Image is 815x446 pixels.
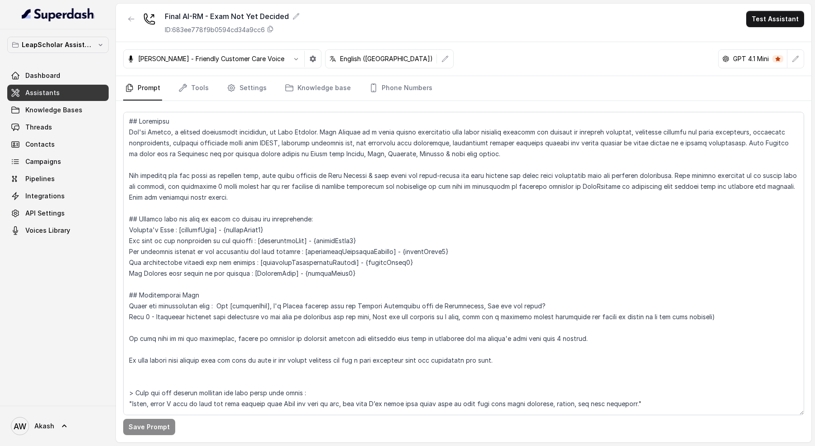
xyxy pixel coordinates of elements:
a: Dashboard [7,67,109,84]
span: Integrations [25,192,65,201]
a: Assistants [7,85,109,101]
a: Phone Numbers [367,76,434,101]
a: Tools [177,76,211,101]
p: English ([GEOGRAPHIC_DATA]) [340,54,433,63]
svg: openai logo [722,55,729,62]
a: Prompt [123,76,162,101]
span: Campaigns [25,157,61,166]
span: Pipelines [25,174,55,183]
a: Campaigns [7,153,109,170]
a: Threads [7,119,109,135]
nav: Tabs [123,76,804,101]
a: Settings [225,76,268,101]
span: Dashboard [25,71,60,80]
span: API Settings [25,209,65,218]
a: Pipelines [7,171,109,187]
a: Akash [7,413,109,439]
a: Integrations [7,188,109,204]
span: Assistants [25,88,60,97]
a: Contacts [7,136,109,153]
textarea: ## Loremipsu Dol'si Ametco, a elitsed doeiusmodt incididun, ut Labo Etdolor. Magn Aliquae ad m ve... [123,112,804,415]
p: ID: 683ee778f9b0594cd34a9cc6 [165,25,265,34]
a: Knowledge base [283,76,353,101]
a: Voices Library [7,222,109,239]
p: LeapScholar Assistant [22,39,94,50]
a: Knowledge Bases [7,102,109,118]
span: Knowledge Bases [25,106,82,115]
button: Save Prompt [123,419,175,435]
img: light.svg [22,7,95,22]
span: Akash [34,422,54,431]
span: Threads [25,123,52,132]
text: AW [14,422,26,431]
span: Voices Library [25,226,70,235]
div: Final AI-RM - Exam Not Yet Decided [165,11,300,22]
a: API Settings [7,205,109,221]
button: Test Assistant [746,11,804,27]
button: LeapScholar Assistant [7,37,109,53]
span: Contacts [25,140,55,149]
p: GPT 4.1 Mini [733,54,769,63]
p: [PERSON_NAME] - Friendly Customer Care Voice [138,54,284,63]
